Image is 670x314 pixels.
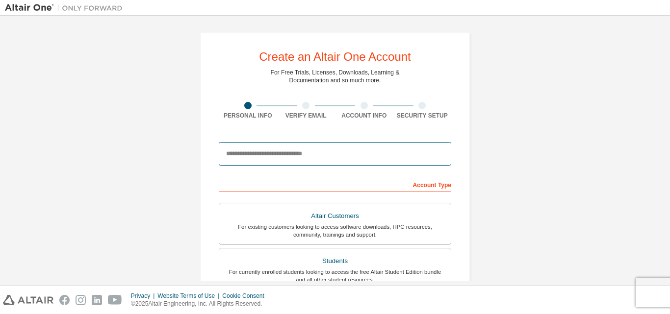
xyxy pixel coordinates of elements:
div: Privacy [131,292,157,300]
div: Students [225,254,445,268]
div: Security Setup [393,112,452,120]
p: © 2025 Altair Engineering, Inc. All Rights Reserved. [131,300,270,308]
div: Verify Email [277,112,335,120]
img: Altair One [5,3,128,13]
div: Website Terms of Use [157,292,222,300]
img: instagram.svg [76,295,86,305]
img: linkedin.svg [92,295,102,305]
div: Cookie Consent [222,292,270,300]
img: youtube.svg [108,295,122,305]
div: Account Type [219,176,451,192]
div: Account Info [335,112,393,120]
div: For currently enrolled students looking to access the free Altair Student Edition bundle and all ... [225,268,445,284]
div: Create an Altair One Account [259,51,411,63]
img: facebook.svg [59,295,70,305]
div: For existing customers looking to access software downloads, HPC resources, community, trainings ... [225,223,445,239]
div: For Free Trials, Licenses, Downloads, Learning & Documentation and so much more. [271,69,400,84]
div: Personal Info [219,112,277,120]
div: Altair Customers [225,209,445,223]
img: altair_logo.svg [3,295,53,305]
